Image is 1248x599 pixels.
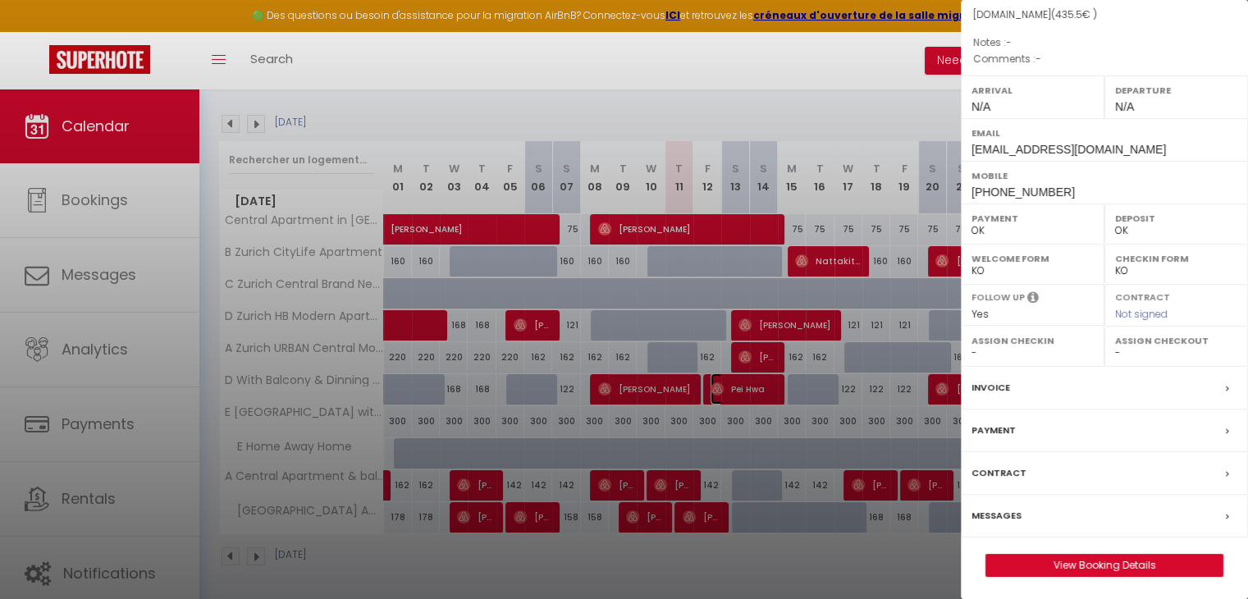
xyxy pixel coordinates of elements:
[971,210,1094,226] label: Payment
[1006,35,1012,49] span: -
[1115,332,1237,349] label: Assign Checkout
[1115,290,1170,301] label: Contract
[973,7,1236,23] div: [DOMAIN_NAME]
[971,464,1026,482] label: Contract
[1027,290,1039,309] i: Select YES if you want to send post-checkout messages sequences
[971,332,1094,349] label: Assign Checkin
[973,51,1236,67] p: Comments :
[1178,525,1236,587] iframe: Chat
[971,290,1025,304] label: Follow up
[971,250,1094,267] label: Welcome form
[971,422,1016,439] label: Payment
[1115,82,1237,98] label: Departure
[986,555,1223,576] a: View Booking Details
[1115,100,1134,113] span: N/A
[971,167,1237,184] label: Mobile
[13,7,62,56] button: Ouvrir le widget de chat LiveChat
[1051,7,1097,21] span: ( € )
[985,554,1223,577] button: View Booking Details
[971,82,1094,98] label: Arrival
[1055,7,1082,21] span: 435.5
[1115,210,1237,226] label: Deposit
[1035,52,1041,66] span: -
[1115,250,1237,267] label: Checkin form
[1115,307,1168,321] span: Not signed
[971,143,1166,156] span: [EMAIL_ADDRESS][DOMAIN_NAME]
[971,507,1022,524] label: Messages
[971,125,1237,141] label: Email
[973,34,1236,51] p: Notes :
[971,100,990,113] span: N/A
[971,379,1010,396] label: Invoice
[971,185,1075,199] span: [PHONE_NUMBER]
